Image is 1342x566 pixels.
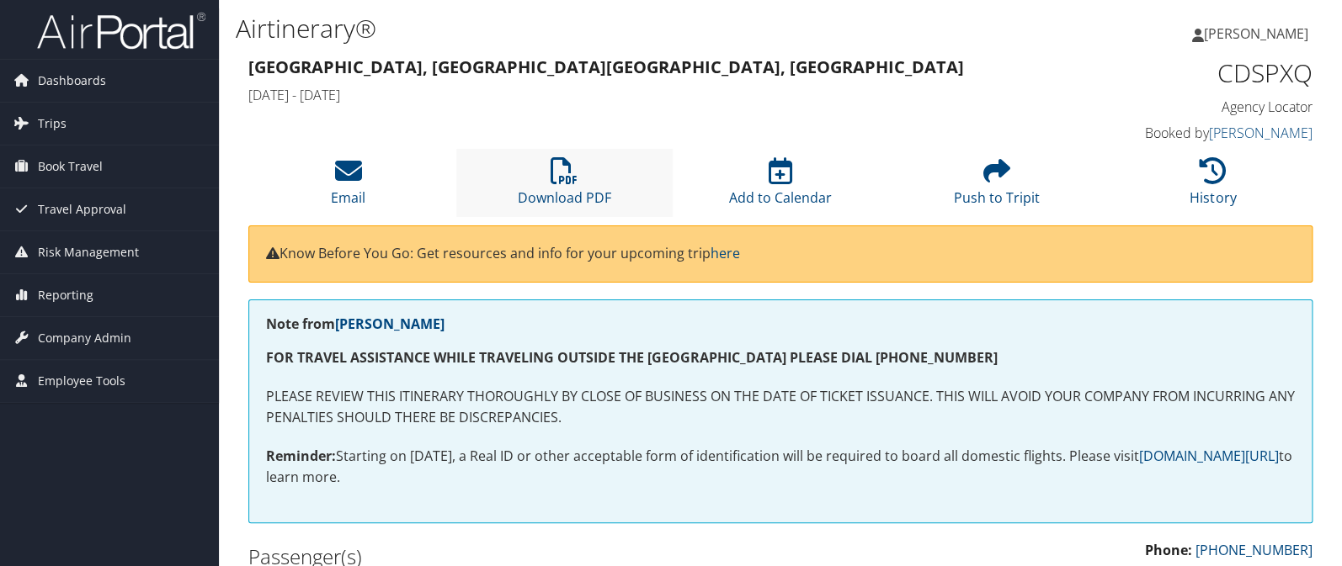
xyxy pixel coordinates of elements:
span: Trips [38,103,67,145]
h1: Airtinerary® [236,11,962,46]
a: Email [331,167,365,207]
a: Add to Calendar [729,167,832,207]
p: PLEASE REVIEW THIS ITINERARY THOROUGHLY BY CLOSE OF BUSINESS ON THE DATE OF TICKET ISSUANCE. THIS... [266,386,1295,429]
strong: Phone: [1145,541,1192,559]
a: [PHONE_NUMBER] [1196,541,1313,559]
span: Employee Tools [38,360,125,402]
a: Push to Tripit [954,167,1040,207]
span: Dashboards [38,60,106,102]
span: [PERSON_NAME] [1204,24,1308,43]
strong: Reminder: [266,447,336,465]
h4: [DATE] - [DATE] [248,86,1041,104]
strong: FOR TRAVEL ASSISTANCE WHILE TRAVELING OUTSIDE THE [GEOGRAPHIC_DATA] PLEASE DIAL [PHONE_NUMBER] [266,348,998,367]
a: [PERSON_NAME] [1209,124,1313,142]
h1: CDSPXQ [1066,56,1313,91]
h4: Booked by [1066,124,1313,142]
span: Risk Management [38,231,139,273]
a: History [1190,167,1236,207]
img: airportal-logo.png [37,11,205,50]
span: Company Admin [38,317,131,359]
p: Know Before You Go: Get resources and info for your upcoming trip [266,243,1295,265]
strong: Note from [266,315,445,333]
span: Reporting [38,274,93,316]
span: Book Travel [38,145,103,188]
span: Travel Approval [38,188,126,230]
a: [PERSON_NAME] [1192,8,1325,59]
h4: Agency Locator [1066,98,1313,116]
a: here [711,244,740,262]
p: Starting on [DATE], a Real ID or other acceptable form of identification will be required to boar... [266,446,1295,489]
strong: [GEOGRAPHIC_DATA], [GEOGRAPHIC_DATA] [GEOGRAPHIC_DATA], [GEOGRAPHIC_DATA] [248,56,964,78]
a: [PERSON_NAME] [335,315,445,333]
a: [DOMAIN_NAME][URL] [1139,447,1279,465]
a: Download PDF [518,167,611,207]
